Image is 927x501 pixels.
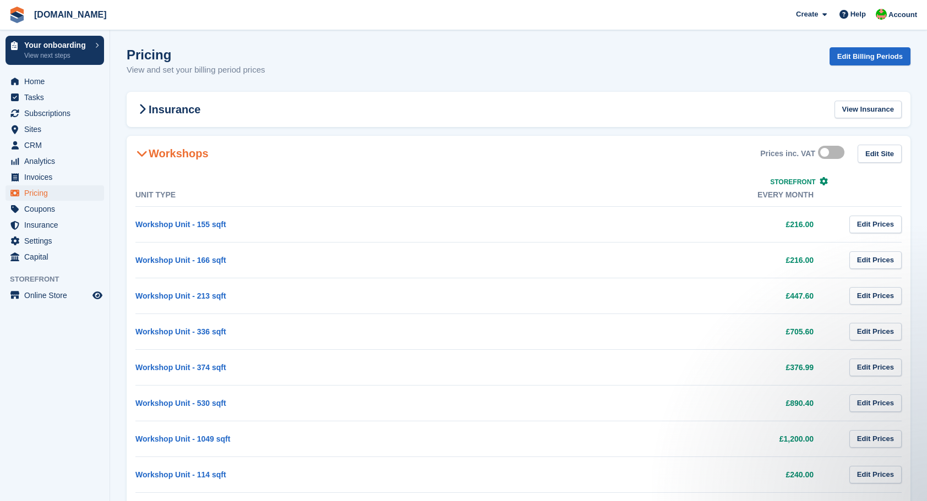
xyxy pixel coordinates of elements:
[24,169,90,185] span: Invoices
[760,149,815,158] div: Prices inc. VAT
[135,399,226,408] a: Workshop Unit - 530 sqft
[24,137,90,153] span: CRM
[24,249,90,265] span: Capital
[6,137,104,153] a: menu
[486,349,836,385] td: £376.99
[135,291,226,300] a: Workshop Unit - 213 sqft
[6,36,104,65] a: Your onboarding View next steps
[6,106,104,121] a: menu
[24,74,90,89] span: Home
[835,101,902,119] a: View Insurance
[796,9,818,20] span: Create
[770,178,828,186] a: Storefront
[6,217,104,233] a: menu
[770,178,815,186] span: Storefront
[127,47,265,62] h1: Pricing
[9,7,25,23] img: stora-icon-8386f47178a22dfd0bd8f6a31ec36ba5ce8667c1dd55bd0f319d3a0aa187defe.svg
[24,217,90,233] span: Insurance
[135,363,226,372] a: Workshop Unit - 374 sqft
[24,122,90,137] span: Sites
[486,313,836,349] td: £705.60
[486,206,836,242] td: £216.00
[486,278,836,313] td: £447.60
[486,242,836,278] td: £216.00
[24,106,90,121] span: Subscriptions
[6,233,104,249] a: menu
[888,9,917,20] span: Account
[24,288,90,303] span: Online Store
[6,122,104,137] a: menu
[876,9,887,20] img: Ian Dunnaker
[135,103,200,116] h2: Insurance
[6,153,104,169] a: menu
[6,185,104,201] a: menu
[6,74,104,89] a: menu
[849,216,902,234] a: Edit Prices
[850,9,866,20] span: Help
[135,256,226,265] a: Workshop Unit - 166 sqft
[30,5,111,24] a: [DOMAIN_NAME]
[24,90,90,105] span: Tasks
[858,145,902,163] a: Edit Site
[135,184,486,207] th: Unit Type
[6,249,104,265] a: menu
[135,220,226,229] a: Workshop Unit - 155 sqft
[486,456,836,492] td: £240.00
[24,41,90,49] p: Your onboarding
[135,470,226,479] a: Workshop Unit - 114 sqft
[6,201,104,217] a: menu
[6,169,104,185] a: menu
[91,289,104,302] a: Preview store
[849,323,902,341] a: Edit Prices
[6,90,104,105] a: menu
[135,147,209,160] h2: Workshops
[486,184,836,207] th: Every month
[127,64,265,76] p: View and set your billing period prices
[24,51,90,60] p: View next steps
[24,201,90,217] span: Coupons
[849,287,902,305] a: Edit Prices
[849,251,902,269] a: Edit Prices
[24,185,90,201] span: Pricing
[10,274,110,285] span: Storefront
[24,233,90,249] span: Settings
[830,47,910,65] a: Edit Billing Periods
[135,327,226,336] a: Workshop Unit - 336 sqft
[135,434,230,443] a: Workshop Unit - 1049 sqft
[6,288,104,303] a: menu
[486,421,836,456] td: £1,200.00
[486,385,836,421] td: £890.40
[24,153,90,169] span: Analytics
